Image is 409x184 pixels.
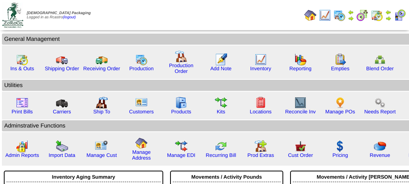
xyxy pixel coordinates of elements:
[11,109,33,115] a: Print Bills
[333,152,348,158] a: Pricing
[319,9,331,21] img: line_graph.gif
[217,109,225,115] a: Kits
[175,97,187,109] img: cabinet.gif
[294,140,307,152] img: cust_order.png
[10,66,34,71] a: Ins & Outs
[255,97,267,109] img: locations.gif
[325,109,355,115] a: Manage POs
[129,66,154,71] a: Production
[288,152,313,158] a: Cust Order
[366,66,394,71] a: Blend Order
[215,140,227,152] img: reconcile.gif
[356,9,368,21] img: calendarblend.gif
[348,9,354,15] img: arrowleft.gif
[175,50,187,63] img: factory.gif
[333,9,346,21] img: calendarprod.gif
[27,11,91,19] span: Logged in as Rcastro
[304,9,316,21] img: home.gif
[49,152,75,158] a: Import Data
[331,66,349,71] a: Empties
[169,63,193,74] a: Production Order
[171,109,192,115] a: Products
[56,53,68,66] img: truck.gif
[5,152,39,158] a: Admin Reports
[285,109,316,115] a: Reconcile Inv
[56,97,68,109] img: truck3.gif
[210,66,232,71] a: Add Note
[294,53,307,66] img: graph.gif
[371,9,383,21] img: calendarinout.gif
[6,172,161,182] div: Inventory Aging Summary
[83,66,120,71] a: Receiving Order
[175,140,187,152] img: edi.gif
[394,9,406,21] img: calendarcustomer.gif
[63,15,76,19] a: (logout)
[2,2,23,28] img: zoroco-logo-small.webp
[334,53,346,66] img: workorder.gif
[250,66,271,71] a: Inventory
[215,53,227,66] img: orders.gif
[385,9,391,15] img: arrowleft.gif
[364,109,396,115] a: Needs Report
[86,152,117,158] a: Manage Cust
[96,53,108,66] img: truck2.gif
[255,140,267,152] img: prodextras.gif
[95,140,109,152] img: managecust.png
[206,152,236,158] a: Recurring Bill
[16,140,28,152] img: graph2.png
[135,53,148,66] img: calendarprod.gif
[247,152,274,158] a: Prod Extras
[132,149,151,161] a: Manage Address
[250,109,271,115] a: Locations
[374,140,386,152] img: pie_chart.png
[348,15,354,21] img: arrowright.gif
[27,11,91,15] span: [DEMOGRAPHIC_DATA] Packaging
[374,97,386,109] img: workflow.png
[334,140,346,152] img: dollar.gif
[385,15,391,21] img: arrowright.gif
[294,97,307,109] img: line_graph2.gif
[16,53,28,66] img: calendarinout.gif
[45,66,79,71] a: Shipping Order
[96,97,108,109] img: factory2.gif
[135,137,148,149] img: home.gif
[255,53,267,66] img: line_graph.gif
[370,152,390,158] a: Revenue
[173,172,281,182] div: Movements / Activity Pounds
[53,109,71,115] a: Carriers
[16,97,28,109] img: invoice2.gif
[167,152,195,158] a: Manage EDI
[93,109,110,115] a: Ship To
[289,66,312,71] a: Reporting
[215,97,227,109] img: workflow.gif
[129,109,154,115] a: Customers
[56,140,68,152] img: import.gif
[135,97,148,109] img: customers.gif
[374,53,386,66] img: network.png
[334,97,346,109] img: po.png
